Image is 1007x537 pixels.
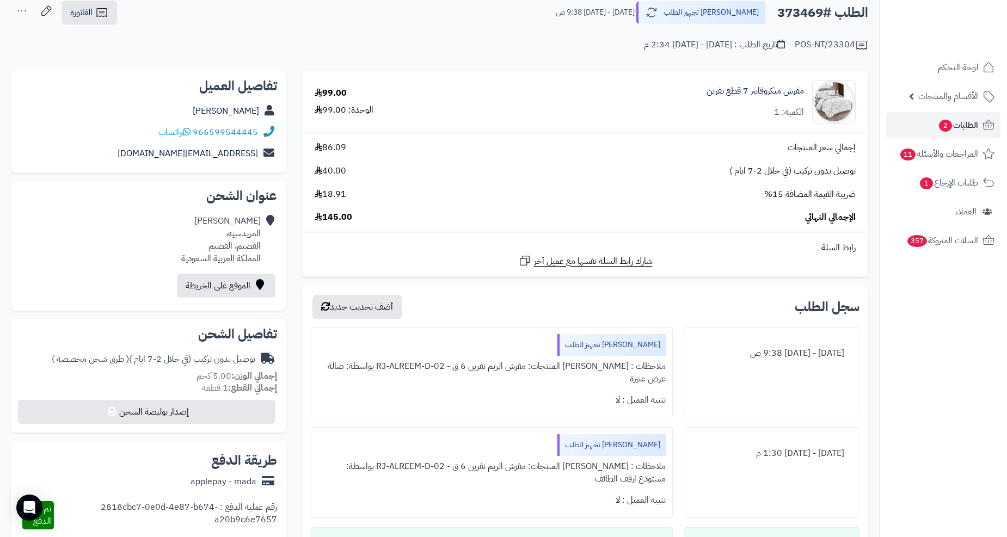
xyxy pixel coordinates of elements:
span: 145.00 [315,211,352,224]
span: ( طرق شحن مخصصة ) [52,353,129,366]
div: الوحدة: 99.00 [315,104,373,116]
span: الطلبات [938,118,978,133]
a: العملاء [886,199,1000,225]
h2: الطلب #373469 [777,2,868,24]
small: 5.00 كجم [197,369,277,382]
div: [DATE] - [DATE] 1:30 م [691,443,852,464]
strong: إجمالي الوزن: [231,369,277,382]
a: 966599544445 [193,126,258,139]
a: [PERSON_NAME] [193,104,259,118]
span: العملاء [955,204,977,219]
span: 2 [938,119,953,132]
span: الإجمالي النهائي [805,211,856,224]
div: ملاحظات : [PERSON_NAME] المنتجات: مفرش الريم نفرين 6 ق - RJ-ALREEM-D-02 بواسطة: مستودع ارفف الطائف [318,456,666,490]
div: [PERSON_NAME] تجهيز الطلب [557,334,666,356]
a: الموقع على الخريطة [177,274,275,298]
strong: إجمالي القطع: [228,381,277,394]
span: ضريبة القيمة المضافة 15% [764,188,856,201]
small: [DATE] - [DATE] 9:38 ص [556,7,635,18]
div: Open Intercom Messenger [16,495,42,521]
button: [PERSON_NAME] تجهيز الطلب [636,1,766,24]
img: logo-2.png [933,8,997,31]
img: 1752907550-1-90x90.jpg [813,80,855,124]
a: الطلبات2 [886,112,1000,138]
a: السلات المتروكة357 [886,227,1000,254]
span: 40.00 [315,165,346,177]
h2: عنوان الشحن [20,189,277,202]
span: 18.91 [315,188,346,201]
div: [PERSON_NAME] تجهيز الطلب [557,434,666,456]
span: 357 [906,234,928,248]
button: إصدار بوليصة الشحن [18,400,275,424]
span: 86.09 [315,141,346,154]
span: طلبات الإرجاع [919,175,978,190]
h2: تفاصيل الشحن [20,328,277,341]
div: تنبيه العميل : لا [318,390,666,411]
a: مفرش ميكروفايبر 7 قطع نفرين [707,85,804,97]
a: الفاتورة [62,1,117,24]
a: المراجعات والأسئلة11 [886,141,1000,167]
div: applepay - mada [191,476,256,488]
h2: تفاصيل العميل [20,79,277,92]
div: [PERSON_NAME] المريدسيه، القصيم، القصيم المملكة العربية السعودية [181,215,261,264]
button: أضف تحديث جديد [312,295,402,319]
a: [EMAIL_ADDRESS][DOMAIN_NAME] [118,147,258,160]
h2: طريقة الدفع [211,454,277,467]
div: رقم عملية الدفع : 2818cbc7-0e0d-4e87-b674-a20b9c6e7657 [54,501,277,529]
div: تاريخ الطلب : [DATE] - [DATE] 2:34 م [644,39,785,51]
div: ملاحظات : [PERSON_NAME] المنتجات: مفرش الريم نفرين 6 ق - RJ-ALREEM-D-02 بواسطة: صالة عرض عنيزة [318,356,666,390]
div: 99.00 [315,87,347,100]
div: تنبيه العميل : لا [318,490,666,511]
span: 11 [900,148,917,161]
a: شارك رابط السلة نفسها مع عميل آخر [518,254,653,268]
span: 1 [919,177,934,190]
h3: سجل الطلب [795,300,859,313]
a: لوحة التحكم [886,54,1000,81]
span: الأقسام والمنتجات [918,89,978,104]
span: المراجعات والأسئلة [899,146,978,162]
span: لوحة التحكم [938,60,978,75]
a: واتساب [158,126,191,139]
span: السلات المتروكة [906,233,978,248]
div: الكمية: 1 [774,106,804,119]
a: طلبات الإرجاع1 [886,170,1000,196]
div: رابط السلة [306,242,864,254]
div: توصيل بدون تركيب (في خلال 2-7 ايام ) [52,353,255,366]
span: توصيل بدون تركيب (في خلال 2-7 ايام ) [729,165,856,177]
span: إجمالي سعر المنتجات [788,141,856,154]
span: الفاتورة [70,6,93,19]
div: [DATE] - [DATE] 9:38 ص [691,343,852,364]
span: شارك رابط السلة نفسها مع عميل آخر [534,255,653,268]
small: 1 قطعة [202,381,277,394]
div: POS-NT/23304 [795,39,868,52]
